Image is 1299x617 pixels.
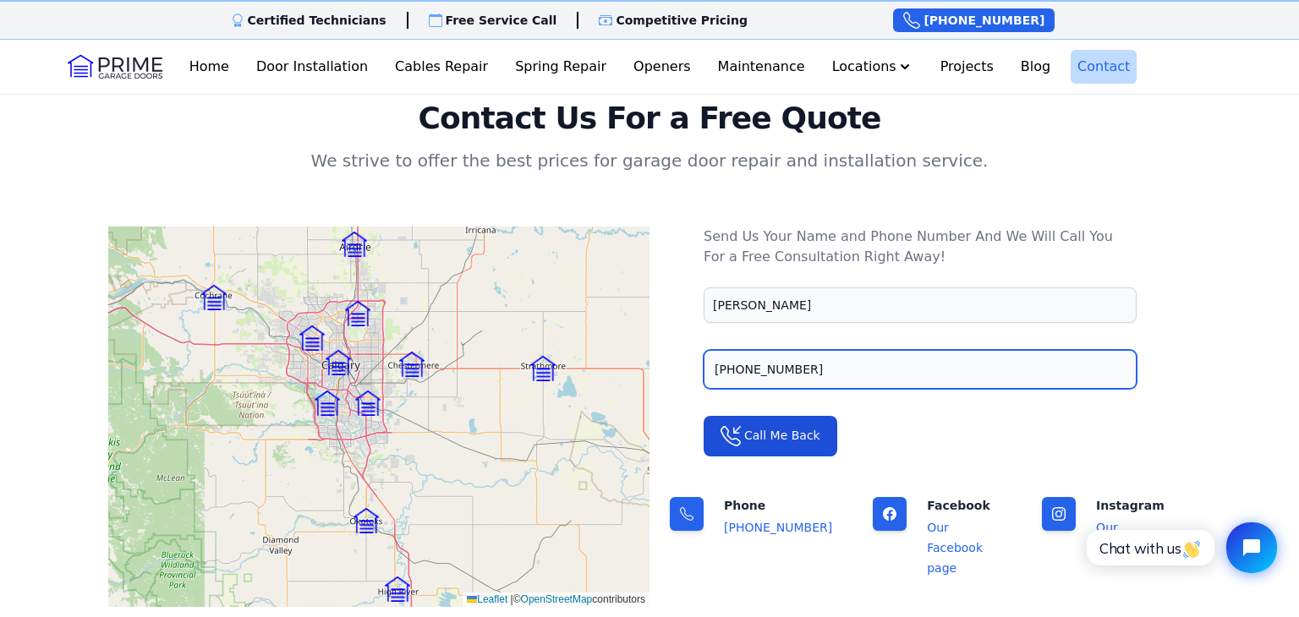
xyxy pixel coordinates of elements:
a: OpenStreetMap [521,593,593,605]
img: Marker [355,390,381,416]
iframe: Tidio Chat [1068,508,1291,587]
p: Instagram [1096,497,1170,514]
img: Marker [201,285,227,310]
a: Contact [1071,50,1137,84]
a: Blog [1014,50,1057,84]
a: Spring Repair [508,50,613,84]
img: Marker [345,301,370,326]
p: Competitive Pricing [616,12,748,29]
button: Call Me Back [704,416,837,456]
img: Marker [385,576,410,602]
h2: Contact Us For a Free Quote [108,101,1191,135]
img: Marker [326,350,351,375]
img: Marker [315,390,340,416]
div: © contributors [463,592,649,607]
img: Logo [68,53,162,80]
a: [PHONE_NUMBER] [724,521,832,534]
button: Locations [825,50,920,84]
a: Openers [627,50,698,84]
a: Cables Repair [388,50,495,84]
img: Marker [530,356,556,381]
a: Leaflet [467,593,507,605]
a: Our Facebook page [927,521,983,575]
p: Send Us Your Name and Phone Number And We Will Call You For a Free Consultation Right Away! [704,227,1137,267]
a: Home [183,50,236,84]
p: We strive to offer the best prices for garage door repair and installation service. [108,149,1191,172]
a: [PHONE_NUMBER] [893,8,1055,32]
a: Maintenance [711,50,812,84]
img: Marker [342,232,367,257]
a: Projects [934,50,1000,84]
p: Free Service Call [446,12,557,29]
a: Door Installation [249,50,375,84]
span: | [511,593,513,605]
p: Phone [724,497,832,514]
img: Marker [399,352,425,377]
input: Phone Number [704,350,1137,389]
img: Marker [299,325,325,351]
p: Certified Technicians [248,12,386,29]
p: Facebook [927,497,1001,514]
input: Your Name [704,287,1137,323]
img: Marker [354,508,379,533]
